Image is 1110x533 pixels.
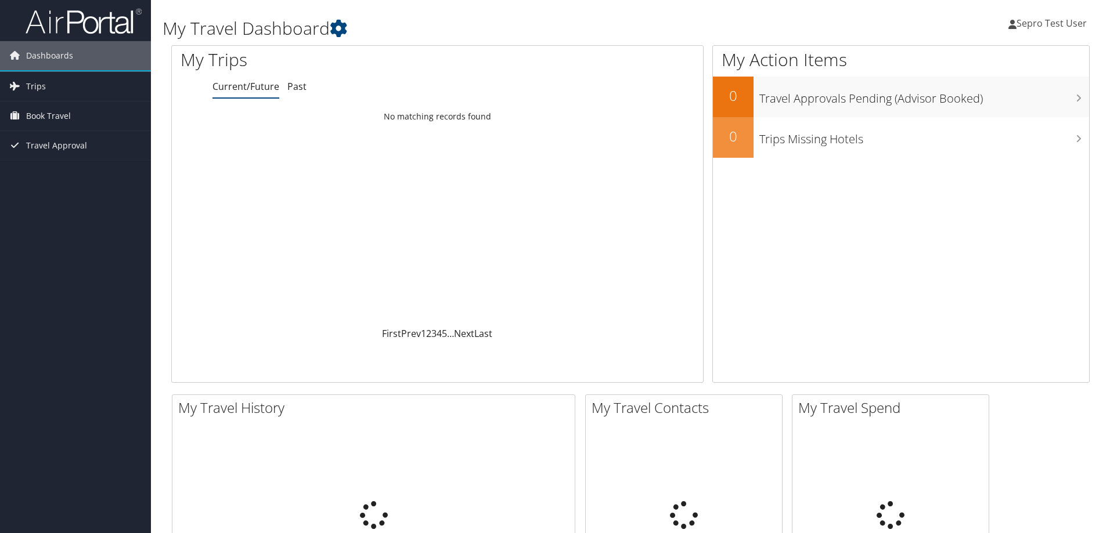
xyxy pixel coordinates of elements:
[163,16,787,41] h1: My Travel Dashboard
[592,398,782,418] h2: My Travel Contacts
[431,327,437,340] a: 3
[26,101,71,130] span: Book Travel
[426,327,431,340] a: 2
[172,106,703,127] td: No matching records found
[713,126,754,146] h2: 0
[713,86,754,106] h2: 0
[1008,6,1098,41] a: Sepro Test User
[26,41,73,70] span: Dashboards
[401,327,421,340] a: Prev
[713,77,1089,117] a: 0Travel Approvals Pending (Advisor Booked)
[181,48,473,72] h1: My Trips
[212,80,279,93] a: Current/Future
[178,398,575,418] h2: My Travel History
[759,85,1089,107] h3: Travel Approvals Pending (Advisor Booked)
[382,327,401,340] a: First
[454,327,474,340] a: Next
[26,72,46,101] span: Trips
[447,327,454,340] span: …
[713,117,1089,158] a: 0Trips Missing Hotels
[437,327,442,340] a: 4
[26,8,142,35] img: airportal-logo.png
[1017,17,1087,30] span: Sepro Test User
[26,131,87,160] span: Travel Approval
[421,327,426,340] a: 1
[474,327,492,340] a: Last
[442,327,447,340] a: 5
[798,398,989,418] h2: My Travel Spend
[713,48,1089,72] h1: My Action Items
[287,80,307,93] a: Past
[759,125,1089,147] h3: Trips Missing Hotels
